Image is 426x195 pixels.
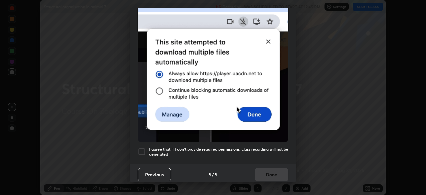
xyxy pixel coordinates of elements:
[138,168,171,181] button: Previous
[149,147,288,157] h5: I agree that if I don't provide required permissions, class recording will not be generated
[212,171,214,178] h4: /
[215,171,217,178] h4: 5
[209,171,211,178] h4: 5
